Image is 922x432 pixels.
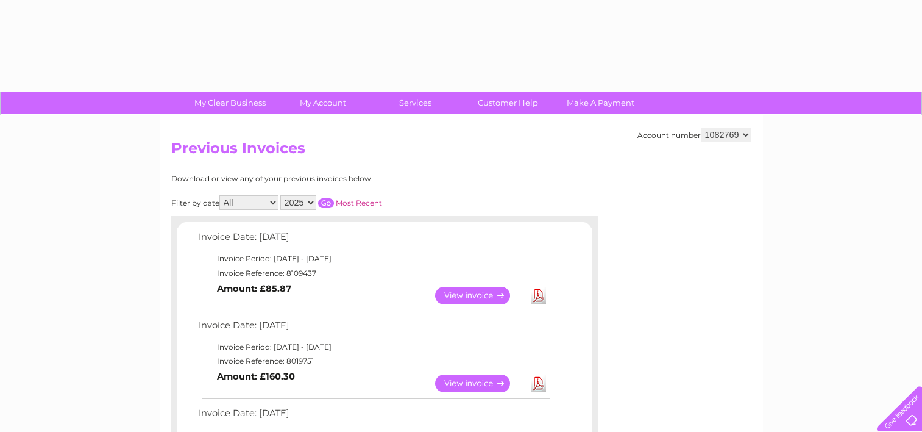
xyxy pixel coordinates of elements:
a: Download [531,375,546,392]
td: Invoice Reference: 8109437 [196,266,552,281]
div: Download or view any of your previous invoices below. [171,175,491,183]
b: Amount: £160.30 [217,371,295,382]
td: Invoice Date: [DATE] [196,405,552,428]
td: Invoice Reference: 8019751 [196,354,552,369]
a: Make A Payment [550,92,651,114]
td: Invoice Date: [DATE] [196,317,552,340]
a: View [435,287,525,304]
div: Filter by date [171,195,491,210]
a: My Clear Business [180,92,280,114]
a: Customer Help [458,92,558,114]
b: Amount: £85.87 [217,283,291,294]
td: Invoice Period: [DATE] - [DATE] [196,340,552,355]
a: My Account [272,92,373,114]
a: Services [365,92,466,114]
a: Most Recent [336,198,382,207]
a: Download [531,287,546,304]
h2: Previous Invoices [171,140,751,163]
td: Invoice Date: [DATE] [196,229,552,251]
a: View [435,375,525,392]
div: Account number [637,128,751,142]
td: Invoice Period: [DATE] - [DATE] [196,251,552,266]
